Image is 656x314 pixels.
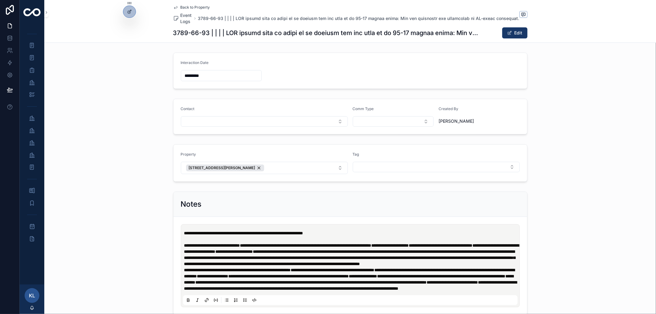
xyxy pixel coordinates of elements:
button: Select Button [353,116,434,127]
h1: 3789-66-93 | | | | LOR ipsumd sita co adipi el se doeiusm tem inc utla et do 95-17 magnaa enima: ... [173,29,481,37]
span: Comm Type [353,106,374,111]
span: KL [29,292,35,299]
span: Interaction Date [181,60,209,65]
button: Select Button [181,162,348,174]
div: scrollable content [20,25,44,252]
span: Tag [353,152,359,157]
a: 3789-66-93 | | | | LOR ipsumd sita co adipi el se doeiusm tem inc utla et do 95-17 magnaa enima: ... [198,15,524,22]
img: App logo [23,8,41,16]
span: [PERSON_NAME] [439,118,474,124]
button: Unselect 498 [186,165,264,171]
button: Select Button [353,162,520,172]
span: [STREET_ADDRESS][PERSON_NAME] [189,165,255,170]
button: Edit [502,27,527,38]
span: Property [181,152,196,157]
h2: Notes [181,199,202,209]
span: Back to Property [181,5,210,10]
span: Contact [181,106,195,111]
button: Select Button [181,116,348,127]
span: Event Logs [181,12,192,25]
a: Event Logs [173,12,192,25]
span: Created By [439,106,458,111]
a: Back to Property [173,5,210,10]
